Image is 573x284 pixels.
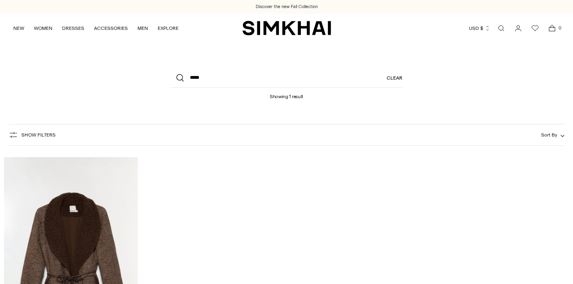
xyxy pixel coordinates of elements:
[8,128,56,141] button: Show Filters
[469,19,490,37] button: USD $
[541,132,557,138] span: Sort By
[13,19,24,37] a: NEW
[62,19,84,37] a: DRESSES
[171,68,190,88] button: Search
[21,132,56,138] span: Show Filters
[158,19,179,37] a: EXPLORE
[242,20,331,36] a: SIMKHAI
[541,130,565,139] button: Sort By
[527,20,543,36] a: Wishlist
[138,19,148,37] a: MEN
[256,4,318,10] a: Discover the new Fall Collection
[510,20,526,36] a: Go to the account page
[270,88,303,99] h1: Showing 1 result
[387,68,402,88] a: Clear
[556,24,563,32] span: 0
[34,19,52,37] a: WOMEN
[493,20,509,36] a: Open search modal
[544,20,560,36] a: Open cart modal
[94,19,128,37] a: ACCESSORIES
